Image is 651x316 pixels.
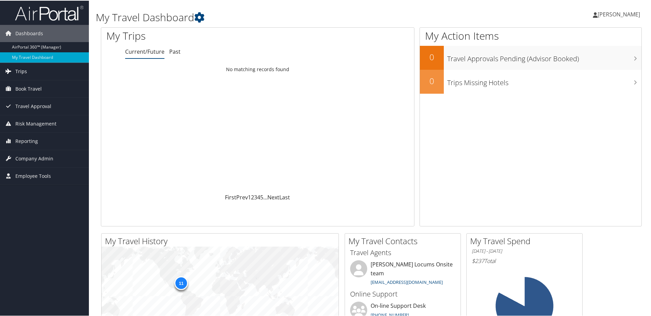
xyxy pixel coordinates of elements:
a: Past [169,47,181,55]
div: 11 [174,275,188,289]
h3: Travel Approvals Pending (Advisor Booked) [447,50,641,63]
a: First [225,193,236,200]
a: [EMAIL_ADDRESS][DOMAIN_NAME] [371,278,443,285]
h2: 0 [420,75,444,86]
a: 3 [254,193,257,200]
img: airportal-logo.png [15,4,83,21]
a: 5 [260,193,263,200]
td: No matching records found [101,63,414,75]
a: 2 [251,193,254,200]
h6: [DATE] - [DATE] [472,247,577,254]
a: [PERSON_NAME] [593,3,647,24]
span: [PERSON_NAME] [598,10,640,17]
a: 1 [248,193,251,200]
h6: Total [472,256,577,264]
a: Current/Future [125,47,164,55]
span: Reporting [15,132,38,149]
h2: My Travel History [105,235,338,246]
a: Last [279,193,290,200]
a: 4 [257,193,260,200]
span: Trips [15,62,27,79]
li: [PERSON_NAME] Locums Onsite team [347,260,459,288]
h1: My Action Items [420,28,641,42]
h2: 0 [420,51,444,62]
span: Risk Management [15,115,56,132]
span: Employee Tools [15,167,51,184]
a: 0Trips Missing Hotels [420,69,641,93]
span: Company Admin [15,149,53,167]
h2: My Travel Contacts [348,235,461,246]
h3: Online Support [350,289,455,298]
span: Book Travel [15,80,42,97]
span: $237 [472,256,484,264]
span: Travel Approval [15,97,51,114]
a: Next [267,193,279,200]
h1: My Trips [106,28,279,42]
a: Prev [236,193,248,200]
span: Dashboards [15,24,43,41]
span: … [263,193,267,200]
h2: My Travel Spend [470,235,582,246]
a: 0Travel Approvals Pending (Advisor Booked) [420,45,641,69]
h3: Travel Agents [350,247,455,257]
h1: My Travel Dashboard [96,10,463,24]
h3: Trips Missing Hotels [447,74,641,87]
